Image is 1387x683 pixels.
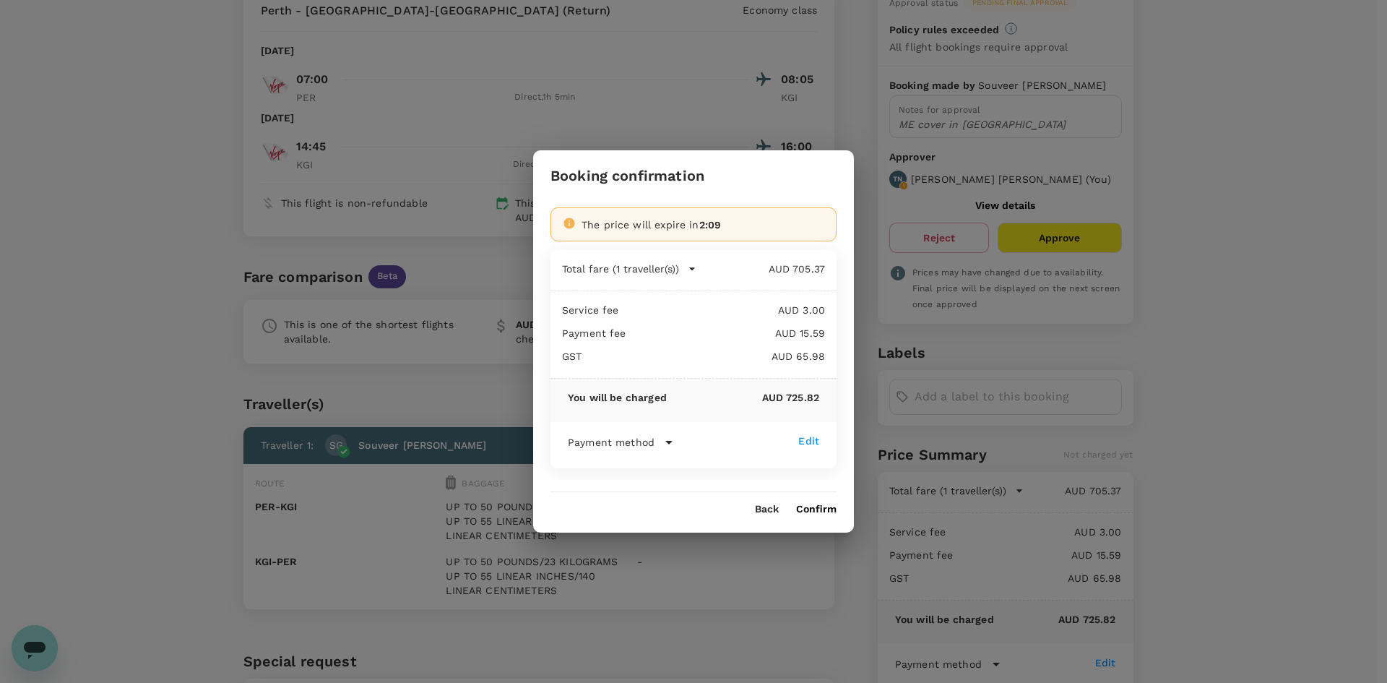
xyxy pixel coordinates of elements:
p: You will be charged [568,390,667,405]
p: Payment fee [562,326,626,340]
button: Total fare (1 traveller(s)) [562,262,696,276]
div: Edit [798,434,819,448]
p: Service fee [562,303,619,317]
button: Back [755,504,779,515]
p: Total fare (1 traveller(s)) [562,262,679,276]
p: GST [562,349,582,364]
p: AUD 725.82 [667,390,819,405]
p: Payment method [568,435,654,450]
p: AUD 3.00 [619,303,825,317]
p: AUD 705.37 [696,262,825,276]
button: Confirm [796,504,837,515]
p: AUD 65.98 [582,349,825,364]
p: AUD 15.59 [626,326,825,340]
div: The price will expire in [582,218,824,232]
span: 2:09 [699,219,722,231]
h3: Booking confirmation [550,168,704,184]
